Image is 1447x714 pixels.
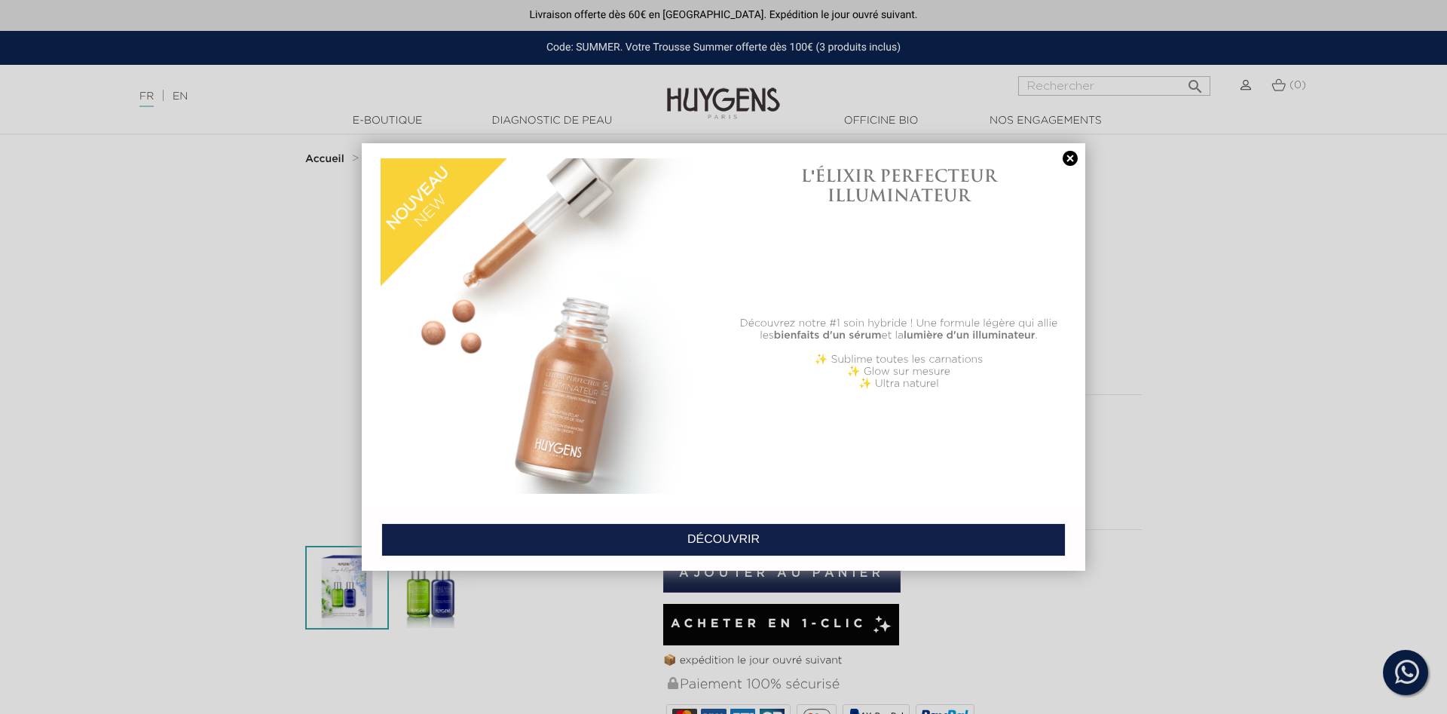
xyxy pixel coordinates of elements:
[731,378,1066,390] p: ✨ Ultra naturel
[731,354,1066,366] p: ✨ Sublime toutes les carnations
[731,166,1066,206] h1: L'ÉLIXIR PERFECTEUR ILLUMINATEUR
[774,330,882,341] b: bienfaits d'un sérum
[731,366,1066,378] p: ✨ Glow sur mesure
[731,317,1066,342] p: Découvrez notre #1 soin hybride ! Une formule légère qui allie les et la .
[904,330,1036,341] b: lumière d'un illuminateur
[381,523,1066,556] a: DÉCOUVRIR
